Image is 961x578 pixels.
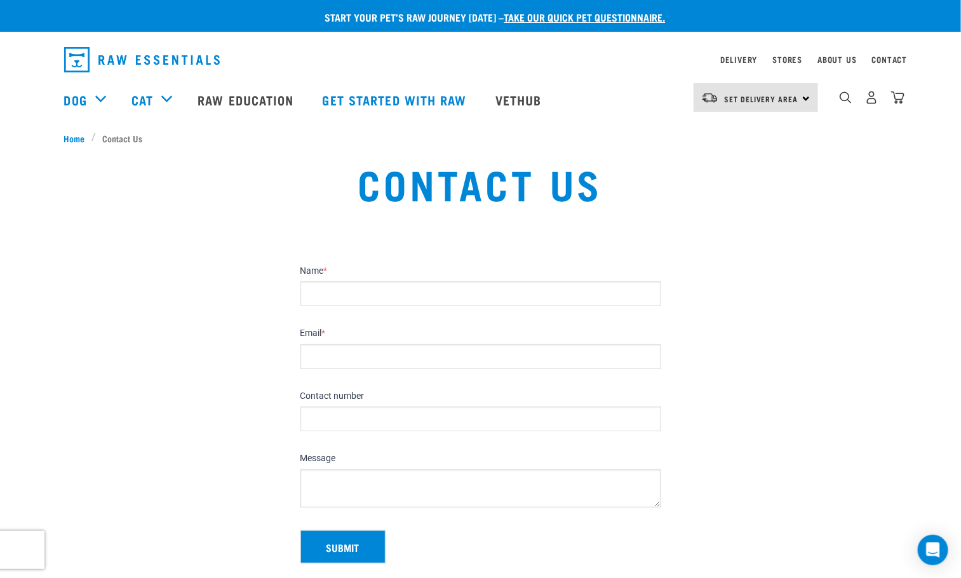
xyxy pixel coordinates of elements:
[300,391,661,402] label: Contact number
[891,91,904,104] img: home-icon@2x.png
[300,453,661,464] label: Message
[300,328,661,339] label: Email
[918,535,948,565] div: Open Intercom Messenger
[773,57,803,62] a: Stores
[300,530,386,563] button: Submit
[483,74,558,125] a: Vethub
[310,74,483,125] a: Get started with Raw
[872,57,908,62] a: Contact
[701,92,718,104] img: van-moving.png
[131,90,153,109] a: Cat
[64,47,220,72] img: Raw Essentials Logo
[54,42,908,77] nav: dropdown navigation
[183,160,778,206] h1: Contact Us
[840,91,852,104] img: home-icon-1@2x.png
[64,90,87,109] a: Dog
[64,131,92,145] a: Home
[185,74,309,125] a: Raw Education
[64,131,897,145] nav: breadcrumbs
[720,57,757,62] a: Delivery
[817,57,856,62] a: About Us
[64,131,85,145] span: Home
[300,265,661,277] label: Name
[865,91,878,104] img: user.png
[725,97,798,101] span: Set Delivery Area
[504,14,666,20] a: take our quick pet questionnaire.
